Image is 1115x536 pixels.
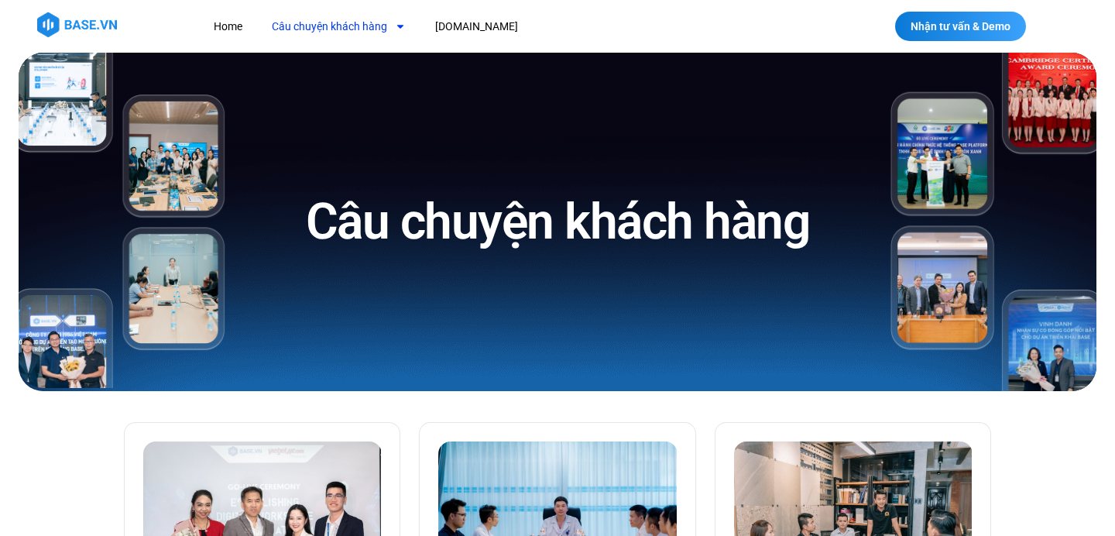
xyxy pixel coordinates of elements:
[911,21,1010,32] span: Nhận tư vấn & Demo
[260,12,417,41] a: Câu chuyện khách hàng
[202,12,254,41] a: Home
[424,12,530,41] a: [DOMAIN_NAME]
[202,12,796,41] nav: Menu
[306,190,810,254] h1: Câu chuyện khách hàng
[895,12,1026,41] a: Nhận tư vấn & Demo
